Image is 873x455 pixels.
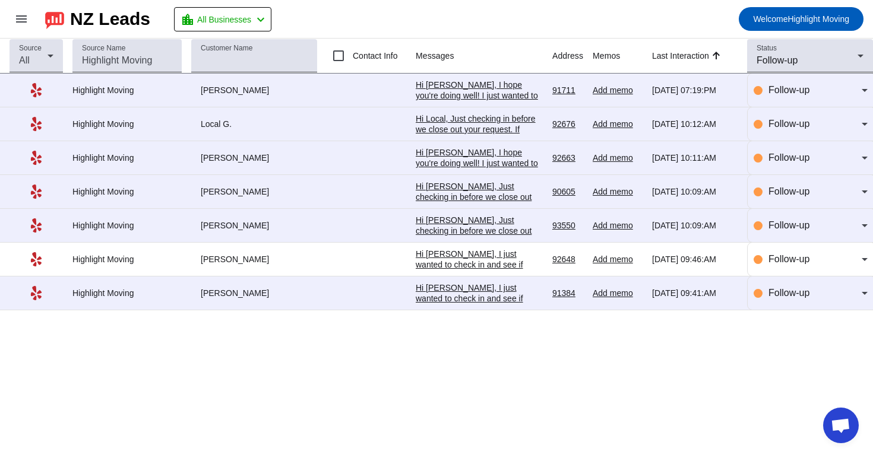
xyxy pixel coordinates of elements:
[254,12,268,27] mat-icon: chevron_left
[416,113,543,220] div: Hi Local, Just checking in before we close out your request. If you're still planning your move, ...
[14,12,29,26] mat-icon: menu
[174,7,271,31] button: All Businesses
[191,254,317,265] div: [PERSON_NAME]
[552,186,583,197] div: 90605
[45,9,64,29] img: logo
[753,11,849,27] span: Highlight Moving
[652,288,738,298] div: [DATE] 09:41:AM
[552,254,583,265] div: 92648
[652,186,738,197] div: [DATE] 10:09:AM
[593,85,643,96] div: Add memo
[181,12,195,27] mat-icon: location_city
[416,282,543,389] div: Hi [PERSON_NAME], I just wanted to check in and see if you're still considering the moving servic...
[416,249,543,355] div: Hi [PERSON_NAME], I just wanted to check in and see if you're still considering the moving servic...
[19,55,30,65] span: All
[739,7,863,31] button: WelcomeHighlight Moving
[416,147,543,286] div: Hi [PERSON_NAME], I hope you're doing well! I just wanted to follow up and see if you're still co...
[768,119,809,129] span: Follow-up
[416,215,543,332] div: Hi [PERSON_NAME], Just checking in before we close out your request. If you're still planning you...
[552,119,583,129] div: 92676
[416,39,552,74] th: Messages
[82,53,172,68] input: Highlight Moving
[768,288,809,298] span: Follow-up
[768,254,809,264] span: Follow-up
[70,11,150,27] div: NZ Leads
[768,186,809,196] span: Follow-up
[191,220,317,231] div: [PERSON_NAME]
[29,218,43,233] mat-icon: Yelp
[652,50,709,62] div: Last Interaction
[29,151,43,165] mat-icon: Yelp
[593,152,643,163] div: Add memo
[19,44,42,52] mat-label: Source
[29,286,43,300] mat-icon: Yelp
[197,11,251,28] span: All Businesses
[652,220,738,231] div: [DATE] 10:09:AM
[72,119,182,129] div: Highlight Moving
[652,254,738,265] div: [DATE] 09:46:AM
[350,50,398,62] label: Contact Info
[72,152,182,163] div: Highlight Moving
[593,254,643,265] div: Add memo
[757,55,798,65] span: Follow-up
[552,220,583,231] div: 93550
[768,220,809,230] span: Follow-up
[593,39,652,74] th: Memos
[652,152,738,163] div: [DATE] 10:11:AM
[72,186,182,197] div: Highlight Moving
[29,117,43,131] mat-icon: Yelp
[191,85,317,96] div: [PERSON_NAME]
[191,152,317,163] div: [PERSON_NAME]
[552,85,583,96] div: 91711
[768,152,809,163] span: Follow-up
[593,119,643,129] div: Add memo
[593,220,643,231] div: Add memo
[29,184,43,199] mat-icon: Yelp
[72,85,182,96] div: Highlight Moving
[593,186,643,197] div: Add memo
[72,254,182,265] div: Highlight Moving
[652,85,738,96] div: [DATE] 07:19:PM
[768,85,809,95] span: Follow-up
[72,220,182,231] div: Highlight Moving
[416,79,543,218] div: Hi [PERSON_NAME], I hope you're doing well! I just wanted to follow up and see if you're still co...
[753,14,787,24] span: Welcome
[552,39,593,74] th: Address
[201,44,252,52] mat-label: Customer Name
[191,288,317,298] div: [PERSON_NAME]
[82,44,125,52] mat-label: Source Name
[593,288,643,298] div: Add memo
[416,181,543,298] div: Hi [PERSON_NAME], Just checking in before we close out your request. If you're still planning you...
[652,119,738,129] div: [DATE] 10:12:AM
[191,186,317,197] div: [PERSON_NAME]
[552,152,583,163] div: 92663
[823,408,859,443] div: Open chat
[552,288,583,298] div: 91384
[191,119,317,129] div: Local G.
[757,44,777,52] mat-label: Status
[29,83,43,97] mat-icon: Yelp
[29,252,43,266] mat-icon: Yelp
[72,288,182,298] div: Highlight Moving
